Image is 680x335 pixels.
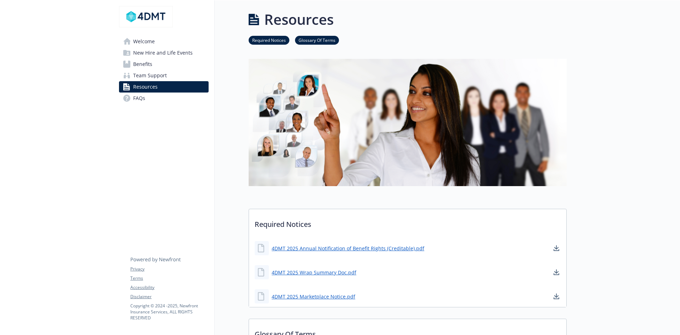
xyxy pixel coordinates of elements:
a: Welcome [119,36,209,47]
a: New Hire and Life Events [119,47,209,58]
span: Welcome [133,36,155,47]
a: Required Notices [249,37,289,43]
span: Benefits [133,58,152,70]
span: New Hire and Life Events [133,47,193,58]
a: 4DMT 2025 Wrap Summary Doc.pdf [272,269,356,276]
a: Terms [130,275,208,281]
a: 4DMT 2025 Annual Notification of Benefit Rights (Creditable).pdf [272,245,424,252]
a: download document [552,292,561,301]
a: download document [552,268,561,277]
p: Required Notices [249,209,566,235]
a: Privacy [130,266,208,272]
a: Disclaimer [130,294,208,300]
a: Glossary Of Terms [295,37,339,43]
span: Team Support [133,70,167,81]
span: Resources [133,81,158,93]
p: Copyright © 2024 - 2025 , Newfront Insurance Services, ALL RIGHTS RESERVED [130,303,208,321]
img: resources page banner [249,59,567,186]
a: Benefits [119,58,209,70]
a: FAQs [119,93,209,104]
a: download document [552,244,561,252]
span: FAQs [133,93,145,104]
h1: Resources [264,9,334,30]
a: Team Support [119,70,209,81]
a: 4DMT 2025 Marketplace Notice.pdf [272,293,355,300]
a: Accessibility [130,284,208,291]
a: Resources [119,81,209,93]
